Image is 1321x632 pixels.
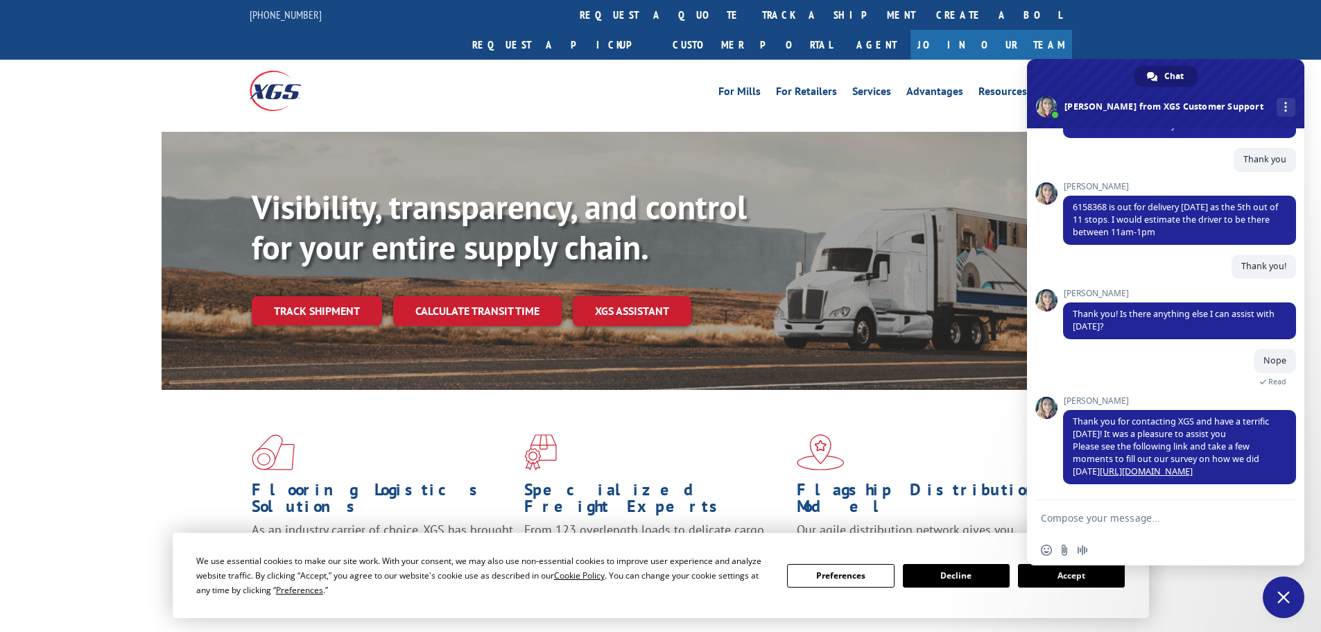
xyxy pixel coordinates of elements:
[1063,182,1296,191] span: [PERSON_NAME]
[462,30,662,60] a: Request a pickup
[173,533,1149,618] div: Cookie Consent Prompt
[252,522,513,571] span: As an industry carrier of choice, XGS has brought innovation and dedication to flooring logistics...
[1164,66,1184,87] span: Chat
[276,584,323,596] span: Preferences
[797,522,1052,554] span: Our agile distribution network gives you nationwide inventory management on demand.
[524,481,786,522] h1: Specialized Freight Experts
[573,296,691,326] a: XGS ASSISTANT
[1073,201,1278,238] span: 6158368 is out for delivery [DATE] as the 5th out of 11 stops. I would estimate the driver to be ...
[524,522,786,583] p: From 123 overlength loads to delicate cargo, our experienced staff knows the best way to move you...
[554,570,605,581] span: Cookie Policy
[1059,545,1070,556] span: Send a file
[1073,308,1275,332] span: Thank you! Is there anything else I can assist with [DATE]?
[797,434,845,470] img: xgs-icon-flagship-distribution-model-red
[852,86,891,101] a: Services
[906,86,963,101] a: Advantages
[1100,466,1193,477] a: [URL][DOMAIN_NAME]
[1243,153,1286,165] span: Thank you
[1063,396,1296,406] span: [PERSON_NAME]
[1073,416,1269,477] span: Thank you for contacting XGS and have a terrific [DATE]! It was a pleasure to assist you Please s...
[843,30,910,60] a: Agent
[1241,260,1286,272] span: Thank you!
[1077,545,1088,556] span: Audio message
[252,185,747,268] b: Visibility, transparency, and control for your entire supply chain.
[797,481,1059,522] h1: Flagship Distribution Model
[1268,377,1286,386] span: Read
[776,86,837,101] a: For Retailers
[1041,545,1052,556] span: Insert an emoji
[903,564,1010,588] button: Decline
[252,296,382,325] a: Track shipment
[910,30,1072,60] a: Join Our Team
[250,8,322,22] a: [PHONE_NUMBER]
[1018,564,1125,588] button: Accept
[787,564,894,588] button: Preferences
[718,86,761,101] a: For Mills
[252,434,295,470] img: xgs-icon-total-supply-chain-intelligence-red
[1263,577,1304,618] div: Close chat
[393,296,562,326] a: Calculate transit time
[1263,355,1286,366] span: Nope
[1277,98,1295,117] div: More channels
[1063,289,1296,298] span: [PERSON_NAME]
[1134,66,1198,87] div: Chat
[662,30,843,60] a: Customer Portal
[252,481,514,522] h1: Flooring Logistics Solutions
[196,554,770,597] div: We use essential cookies to make our site work. With your consent, we may also use non-essential ...
[978,86,1027,101] a: Resources
[524,434,557,470] img: xgs-icon-focused-on-flooring-red
[1041,512,1260,524] textarea: Compose your message...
